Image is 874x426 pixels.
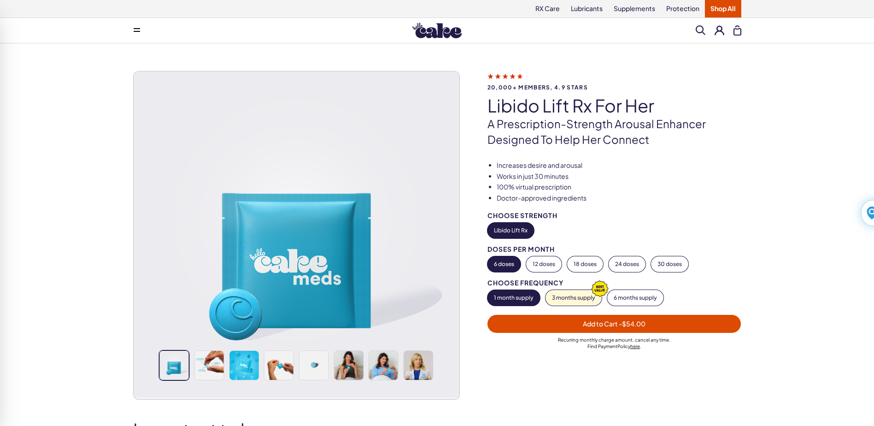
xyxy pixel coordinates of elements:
button: 30 doses [651,256,688,272]
div: Doses per Month [487,246,741,253]
button: 18 doses [567,256,603,272]
li: 100% virtual prescription [497,183,741,192]
img: Libido Lift Rx For Her [160,351,189,380]
li: Doctor-approved ingredients [497,194,741,203]
li: Works in just 30 minutes [497,172,741,181]
a: here [630,343,640,349]
h1: Libido Lift Rx For Her [487,96,741,115]
img: Libido Lift Rx For Her [229,351,258,380]
img: Libido Lift Rx For Her [194,351,223,380]
button: Libido Lift Rx [487,223,534,238]
li: Increases desire and arousal [497,161,741,170]
button: 1 month supply [487,290,540,306]
img: Libido Lift Rx For Her [404,351,433,380]
span: Find Payment [587,343,617,349]
button: Add to Cart -$54.00 [487,315,741,333]
span: 20,000+ members, 4.9 stars [487,84,741,90]
img: Libido Lift Rx For Her [334,351,363,380]
div: Choose Strength [487,212,741,219]
img: Libido Lift Rx For Her [264,351,293,380]
p: A prescription-strength arousal enhancer designed to help her connect [487,116,741,147]
button: 12 doses [526,256,562,272]
button: 24 doses [609,256,645,272]
button: 6 doses [487,256,521,272]
div: Recurring monthly charge amount , cancel any time. Policy . [487,337,741,349]
img: Libido Lift Rx For Her [134,71,459,397]
span: - $54.00 [619,319,645,328]
span: Add to Cart [583,319,645,328]
a: 20,000+ members, 4.9 stars [487,72,741,90]
button: 3 months supply [546,290,602,306]
img: Libido Lift Rx For Her [299,351,328,380]
img: Hello Cake [412,23,462,38]
button: 6 months supply [607,290,663,306]
div: Choose Frequency [487,279,741,286]
img: Libido Lift Rx For Her [369,351,398,380]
